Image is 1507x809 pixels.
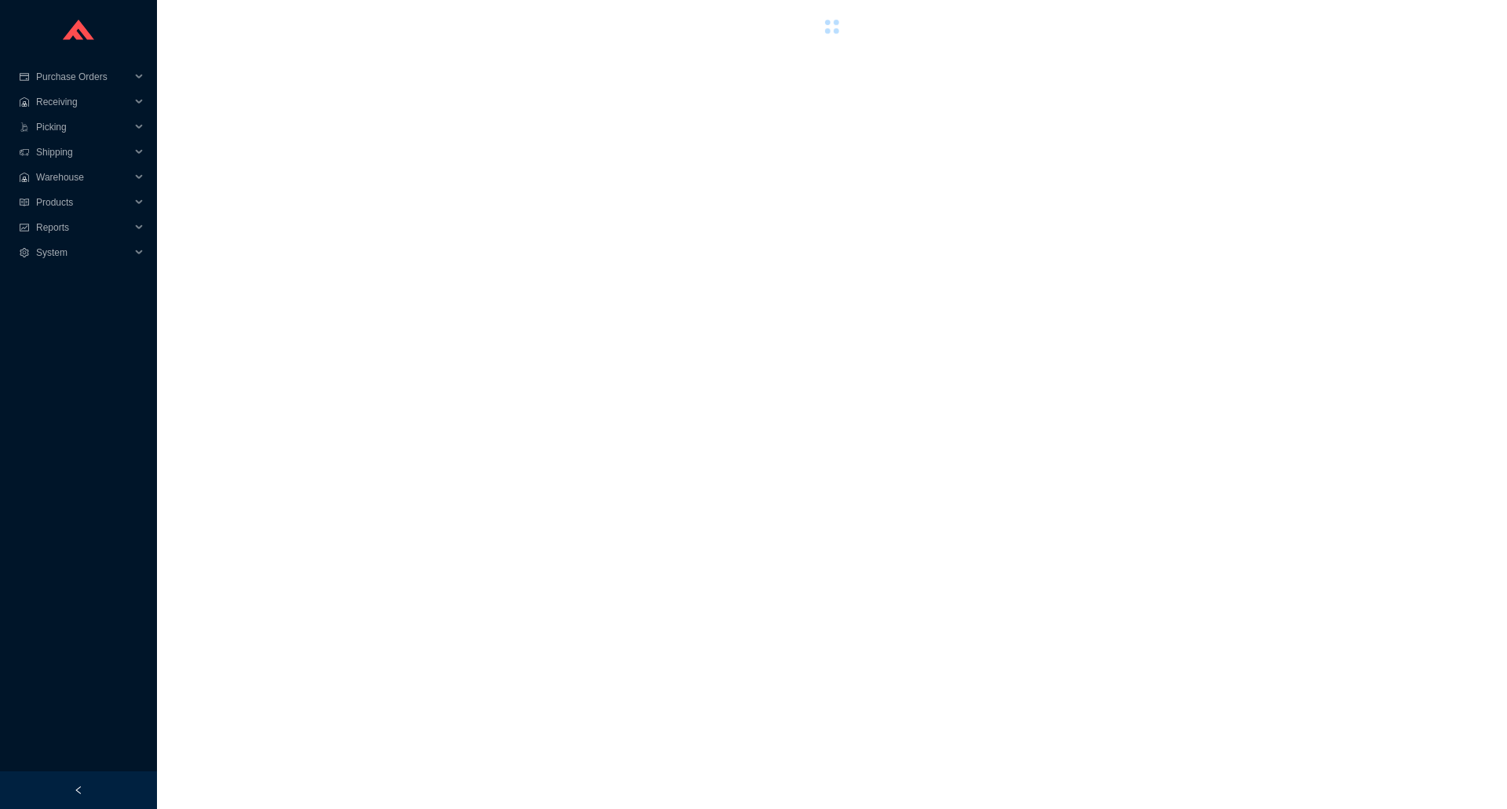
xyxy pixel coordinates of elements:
span: System [36,240,130,265]
span: read [19,198,30,207]
span: fund [19,223,30,232]
span: Receiving [36,89,130,115]
span: Purchase Orders [36,64,130,89]
span: Products [36,190,130,215]
span: credit-card [19,72,30,82]
span: Warehouse [36,165,130,190]
span: Reports [36,215,130,240]
span: Shipping [36,140,130,165]
span: left [74,785,83,795]
span: setting [19,248,30,257]
span: Picking [36,115,130,140]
